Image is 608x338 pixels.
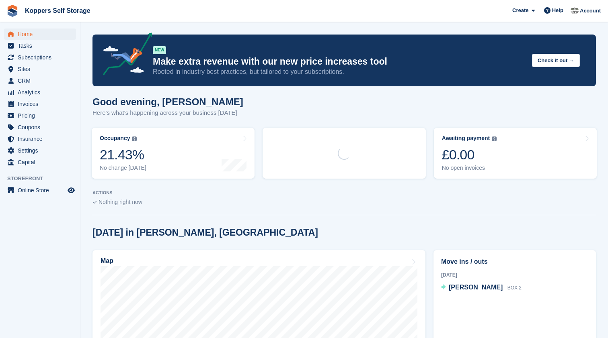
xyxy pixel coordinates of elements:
h1: Good evening, [PERSON_NAME] [92,96,243,107]
img: blank_slate_check_icon-ba018cac091ee9be17c0a81a6c232d5eb81de652e7a59be601be346b1b6ddf79.svg [92,201,97,204]
span: Pricing [18,110,66,121]
a: Koppers Self Storage [22,4,94,17]
p: ACTIONS [92,190,596,195]
a: Preview store [66,185,76,195]
div: [DATE] [441,271,588,279]
img: icon-info-grey-7440780725fd019a000dd9b08b2336e03edf1995a4989e88bcd33f0948082b44.svg [492,136,497,141]
div: NEW [153,46,166,54]
span: Create [512,6,528,14]
a: Awaiting payment £0.00 No open invoices [434,128,597,179]
h2: Move ins / outs [441,257,588,267]
span: Sites [18,63,66,75]
h2: [DATE] in [PERSON_NAME], [GEOGRAPHIC_DATA] [92,227,318,238]
span: Storefront [7,175,80,183]
span: Analytics [18,87,66,98]
a: menu [4,87,76,98]
p: Rooted in industry best practices, but tailored to your subscriptions. [153,67,526,76]
p: Make extra revenue with our new price increases tool [153,56,526,67]
span: Nothing right now [99,199,142,205]
div: No open invoices [442,165,497,171]
a: Occupancy 21.43% No change [DATE] [92,128,255,179]
img: icon-info-grey-7440780725fd019a000dd9b08b2336e03edf1995a4989e88bcd33f0948082b44.svg [132,136,137,141]
img: stora-icon-8386f47178a22dfd0bd8f6a31ec36ba5ce8667c1dd55bd0f319d3a0aa187defe.svg [6,5,18,17]
button: Check it out → [532,54,580,67]
a: menu [4,157,76,168]
span: Capital [18,157,66,168]
span: CRM [18,75,66,86]
span: Online Store [18,185,66,196]
img: price-adjustments-announcement-icon-8257ccfd72463d97f412b2fc003d46551f7dbcb40ab6d574587a9cd5c0d94... [96,33,152,78]
span: Subscriptions [18,52,66,63]
span: Home [18,29,66,40]
a: menu [4,75,76,86]
div: 21.43% [100,147,146,163]
div: Awaiting payment [442,135,490,142]
div: Occupancy [100,135,130,142]
a: menu [4,98,76,110]
span: Help [552,6,563,14]
span: Invoices [18,98,66,110]
h2: Map [101,257,113,265]
span: Account [580,7,601,15]
div: £0.00 [442,147,497,163]
a: [PERSON_NAME] BOX 2 [441,283,522,293]
span: Coupons [18,122,66,133]
span: [PERSON_NAME] [449,284,503,291]
a: menu [4,122,76,133]
a: menu [4,133,76,145]
a: menu [4,145,76,156]
span: Settings [18,145,66,156]
span: Tasks [18,40,66,51]
a: menu [4,63,76,75]
span: Insurance [18,133,66,145]
a: menu [4,40,76,51]
a: menu [4,185,76,196]
img: Frazer McFadden [571,6,579,14]
a: menu [4,29,76,40]
p: Here's what's happening across your business [DATE] [92,108,243,118]
a: menu [4,110,76,121]
a: menu [4,52,76,63]
span: BOX 2 [507,285,522,291]
div: No change [DATE] [100,165,146,171]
